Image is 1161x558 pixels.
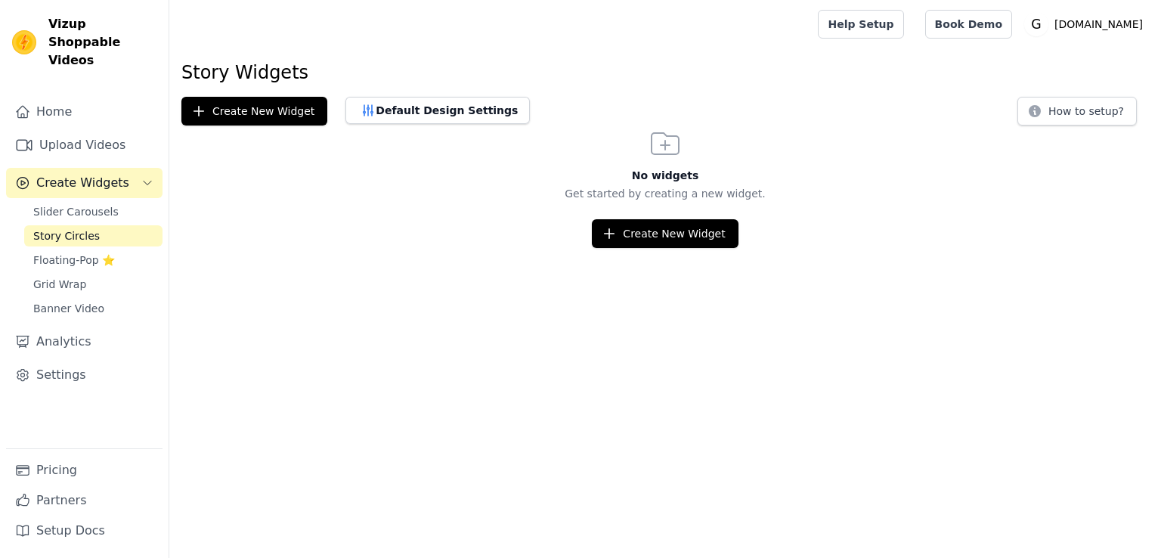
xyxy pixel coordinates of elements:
a: Pricing [6,455,163,485]
span: Create Widgets [36,174,129,192]
span: Vizup Shoppable Videos [48,15,156,70]
span: Grid Wrap [33,277,86,292]
a: Floating-Pop ⭐ [24,250,163,271]
a: How to setup? [1017,107,1137,122]
button: G [DOMAIN_NAME] [1024,11,1149,38]
button: How to setup? [1017,97,1137,126]
a: Book Demo [925,10,1012,39]
a: Partners [6,485,163,516]
span: Story Circles [33,228,100,243]
a: Upload Videos [6,130,163,160]
h3: No widgets [169,168,1161,183]
span: Floating-Pop ⭐ [33,253,115,268]
a: Banner Video [24,298,163,319]
p: [DOMAIN_NAME] [1048,11,1149,38]
a: Grid Wrap [24,274,163,295]
img: Vizup [12,30,36,54]
button: Create Widgets [6,168,163,198]
a: Home [6,97,163,127]
span: Banner Video [33,301,104,316]
button: Create New Widget [592,219,738,248]
a: Help Setup [818,10,903,39]
p: Get started by creating a new widget. [169,186,1161,201]
a: Story Circles [24,225,163,246]
button: Create New Widget [181,97,327,126]
h1: Story Widgets [181,60,1149,85]
a: Settings [6,360,163,390]
a: Setup Docs [6,516,163,546]
a: Analytics [6,327,163,357]
span: Slider Carousels [33,204,119,219]
text: G [1031,17,1041,32]
a: Slider Carousels [24,201,163,222]
button: Default Design Settings [345,97,530,124]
